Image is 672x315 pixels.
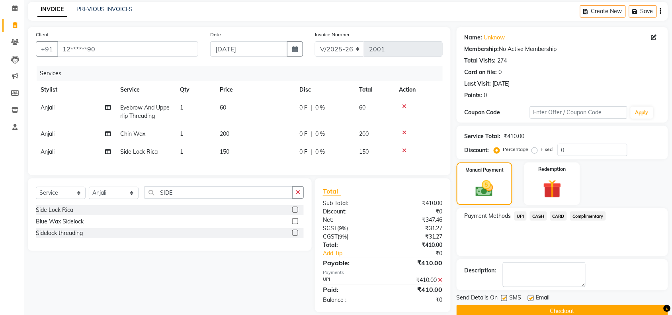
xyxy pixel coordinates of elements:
[359,130,369,137] span: 200
[499,68,502,76] div: 0
[530,211,547,221] span: CASH
[323,225,337,232] span: SGST
[175,81,215,99] th: Qty
[41,148,55,155] span: Anjali
[315,148,325,156] span: 0 %
[465,68,497,76] div: Card on file:
[550,211,567,221] span: CARD
[484,91,487,100] div: 0
[120,148,158,155] span: Side Lock Rica
[465,33,483,42] div: Name:
[220,130,229,137] span: 200
[210,31,221,38] label: Date
[315,130,325,138] span: 0 %
[36,81,115,99] th: Stylist
[311,148,312,156] span: |
[465,80,491,88] div: Last Visit:
[180,148,183,155] span: 1
[295,81,354,99] th: Disc
[220,148,229,155] span: 150
[510,293,522,303] span: SMS
[383,276,449,284] div: ₹410.00
[317,296,383,304] div: Balance :
[37,2,67,17] a: INVOICE
[317,276,383,284] div: UPI
[537,178,567,200] img: _gift.svg
[457,293,498,303] span: Send Details On
[359,104,365,111] span: 60
[36,41,58,57] button: +91
[317,199,383,207] div: Sub Total:
[36,31,49,38] label: Client
[317,285,383,294] div: Paid:
[629,5,657,18] button: Save
[570,211,606,221] span: Complimentary
[323,269,443,276] div: Payments
[541,146,553,153] label: Fixed
[536,293,550,303] span: Email
[323,233,338,240] span: CGST
[315,31,350,38] label: Invoice Number
[220,104,226,111] span: 60
[311,104,312,112] span: |
[470,178,499,199] img: _cash.svg
[493,80,510,88] div: [DATE]
[339,233,347,240] span: 9%
[465,132,501,141] div: Service Total:
[315,104,325,112] span: 0 %
[36,217,84,226] div: Blue Wax Sidelock
[317,224,383,233] div: ( )
[36,229,83,237] div: Sidelock threading
[57,41,198,57] input: Search by Name/Mobile/Email/Code
[465,212,511,220] span: Payment Methods
[180,104,183,111] span: 1
[76,6,133,13] a: PREVIOUS INVOICES
[120,130,145,137] span: Chin Wax
[539,166,566,173] label: Redemption
[465,45,660,53] div: No Active Membership
[383,216,449,224] div: ₹347.46
[317,216,383,224] div: Net:
[383,241,449,249] div: ₹410.00
[383,207,449,216] div: ₹0
[339,225,346,231] span: 9%
[514,211,527,221] span: UPI
[299,104,307,112] span: 0 F
[484,33,505,42] a: Unknow
[359,148,369,155] span: 150
[503,146,529,153] label: Percentage
[465,108,530,117] div: Coupon Code
[465,166,504,174] label: Manual Payment
[299,130,307,138] span: 0 F
[354,81,394,99] th: Total
[311,130,312,138] span: |
[465,146,489,155] div: Discount:
[465,45,499,53] div: Membership:
[41,104,55,111] span: Anjali
[323,187,341,196] span: Total
[317,233,383,241] div: ( )
[530,106,627,119] input: Enter Offer / Coupon Code
[498,57,507,65] div: 274
[317,258,383,268] div: Payable:
[383,258,449,268] div: ₹410.00
[145,186,293,199] input: Search or Scan
[317,207,383,216] div: Discount:
[215,81,295,99] th: Price
[36,206,73,214] div: Side Lock Rica
[383,233,449,241] div: ₹31.27
[383,296,449,304] div: ₹0
[394,249,449,258] div: ₹0
[383,199,449,207] div: ₹410.00
[180,130,183,137] span: 1
[383,285,449,294] div: ₹410.00
[299,148,307,156] span: 0 F
[465,266,496,275] div: Description:
[317,241,383,249] div: Total:
[115,81,175,99] th: Service
[465,91,483,100] div: Points:
[37,66,449,81] div: Services
[41,130,55,137] span: Anjali
[394,81,443,99] th: Action
[504,132,525,141] div: ₹410.00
